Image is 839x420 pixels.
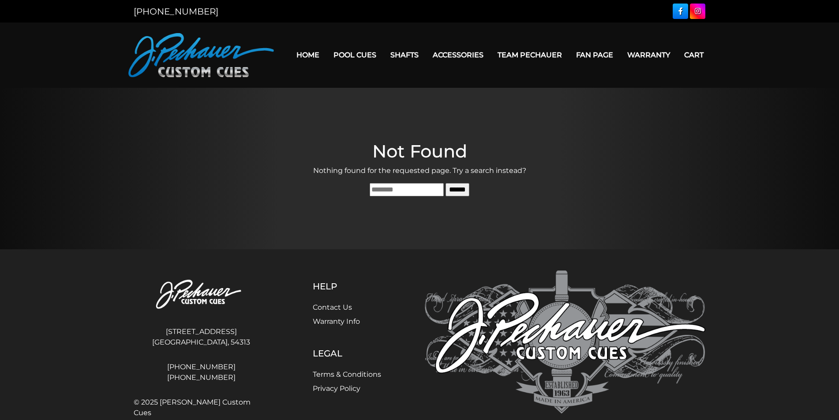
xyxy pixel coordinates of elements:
a: [PHONE_NUMBER] [134,6,218,17]
a: Pool Cues [326,44,383,66]
a: [PHONE_NUMBER] [134,362,269,372]
img: Pechauer Custom Cues [128,33,274,77]
img: Pechauer Custom Cues [134,270,269,319]
a: Accessories [426,44,491,66]
a: Warranty Info [313,317,360,326]
a: Team Pechauer [491,44,569,66]
a: Cart [677,44,711,66]
a: Warranty [620,44,677,66]
a: Shafts [383,44,426,66]
h5: Help [313,281,381,292]
img: Pechauer Custom Cues [425,270,705,414]
address: [STREET_ADDRESS] [GEOGRAPHIC_DATA], 54313 [134,323,269,351]
a: Contact Us [313,303,352,311]
a: [PHONE_NUMBER] [134,372,269,383]
a: Home [289,44,326,66]
a: Fan Page [569,44,620,66]
a: Terms & Conditions [313,370,381,379]
h5: Legal [313,348,381,359]
a: Privacy Policy [313,384,360,393]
